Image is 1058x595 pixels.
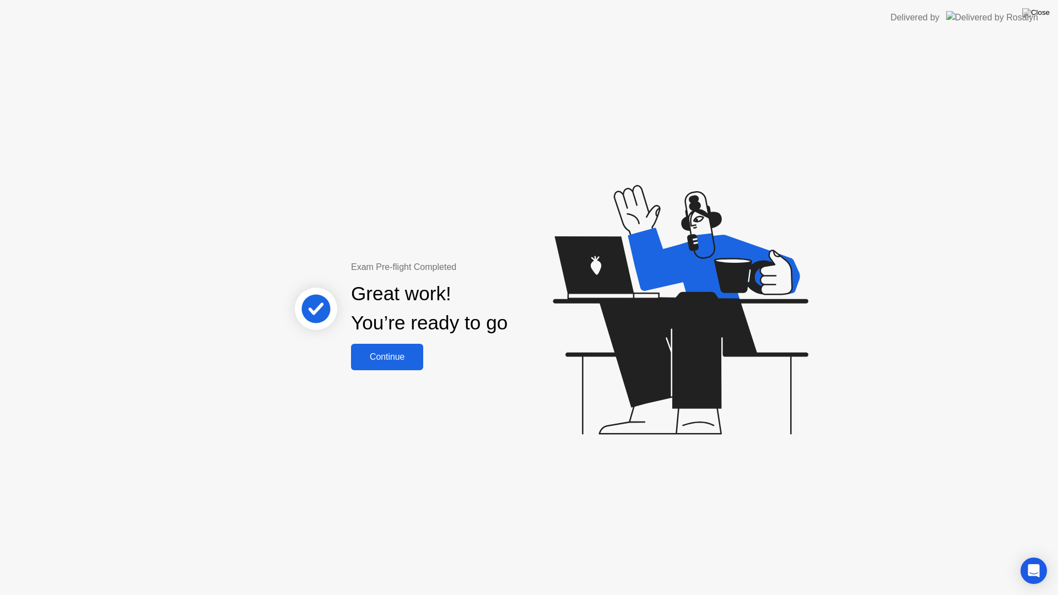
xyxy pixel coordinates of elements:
img: Delivered by Rosalyn [946,11,1038,24]
div: Open Intercom Messenger [1021,558,1047,584]
div: Continue [354,352,420,362]
div: Great work! You’re ready to go [351,279,508,338]
img: Close [1022,8,1050,17]
div: Delivered by [890,11,940,24]
button: Continue [351,344,423,370]
div: Exam Pre-flight Completed [351,261,579,274]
